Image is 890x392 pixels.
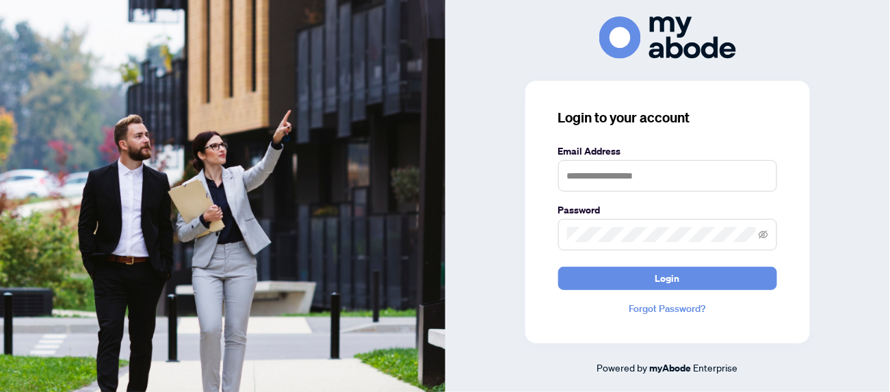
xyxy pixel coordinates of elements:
[558,144,777,159] label: Email Address
[558,301,777,316] a: Forgot Password?
[558,267,777,290] button: Login
[759,230,768,239] span: eye-invisible
[599,16,736,58] img: ma-logo
[655,267,680,289] span: Login
[558,202,777,218] label: Password
[694,361,738,374] span: Enterprise
[650,361,692,376] a: myAbode
[558,108,777,127] h3: Login to your account
[597,361,648,374] span: Powered by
